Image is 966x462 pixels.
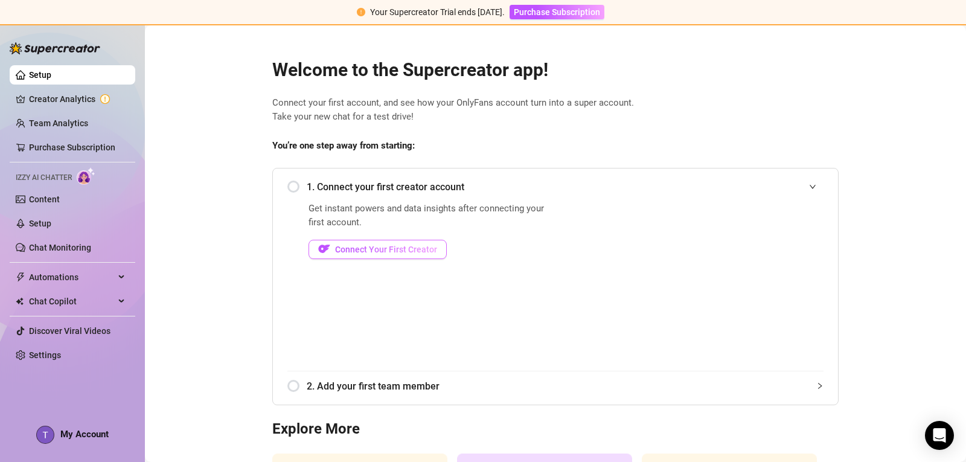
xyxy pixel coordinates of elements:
[29,292,115,311] span: Chat Copilot
[309,240,552,259] a: OFConnect Your First Creator
[10,42,100,54] img: logo-BBDzfeDw.svg
[287,371,824,401] div: 2. Add your first team member
[309,202,552,230] span: Get instant powers and data insights after connecting your first account.
[16,172,72,184] span: Izzy AI Chatter
[510,7,604,17] a: Purchase Subscription
[925,421,954,450] div: Open Intercom Messenger
[809,183,816,190] span: expanded
[582,202,824,356] iframe: Add Creators
[29,143,115,152] a: Purchase Subscription
[37,426,54,443] img: ACg8ocLy6OmnUdjH25E7twbtPeESGHNjvEUWsbgwwdgXEFYykVGKpg=s96-c
[29,326,110,336] a: Discover Viral Videos
[272,420,839,439] h3: Explore More
[272,59,839,82] h2: Welcome to the Supercreator app!
[510,5,604,19] button: Purchase Subscription
[29,70,51,80] a: Setup
[16,297,24,306] img: Chat Copilot
[29,243,91,252] a: Chat Monitoring
[335,245,437,254] span: Connect Your First Creator
[370,7,505,17] span: Your Supercreator Trial ends [DATE].
[29,118,88,128] a: Team Analytics
[60,429,109,440] span: My Account
[29,89,126,109] a: Creator Analytics exclamation-circle
[357,8,365,16] span: exclamation-circle
[309,240,447,259] button: OFConnect Your First Creator
[272,140,415,151] strong: You’re one step away from starting:
[29,268,115,287] span: Automations
[29,350,61,360] a: Settings
[16,272,25,282] span: thunderbolt
[816,382,824,390] span: collapsed
[307,179,824,194] span: 1. Connect your first creator account
[272,96,839,124] span: Connect your first account, and see how your OnlyFans account turn into a super account. Take you...
[287,172,824,202] div: 1. Connect your first creator account
[514,7,600,17] span: Purchase Subscription
[29,219,51,228] a: Setup
[307,379,824,394] span: 2. Add your first team member
[318,243,330,255] img: OF
[77,167,95,185] img: AI Chatter
[29,194,60,204] a: Content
